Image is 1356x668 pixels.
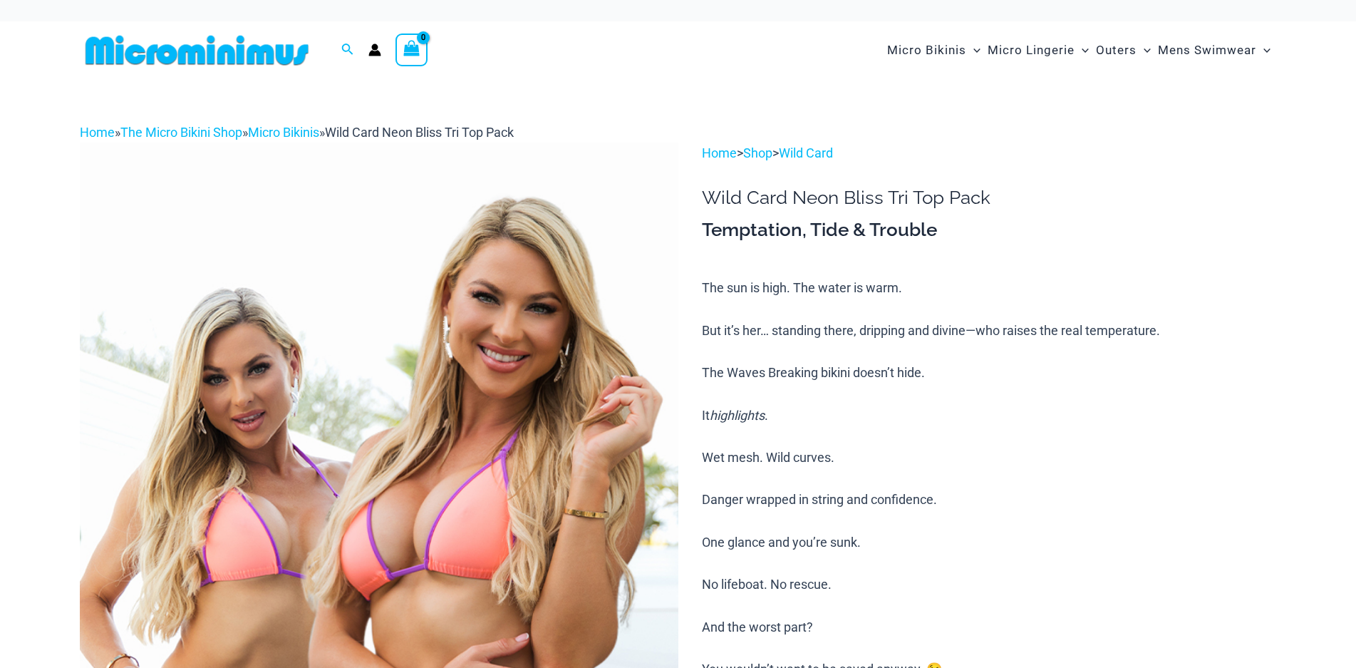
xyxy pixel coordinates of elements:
[702,143,1276,164] p: > >
[1137,32,1151,68] span: Menu Toggle
[1092,29,1154,72] a: OutersMenu ToggleMenu Toggle
[702,187,1276,209] h1: Wild Card Neon Bliss Tri Top Pack
[80,125,514,140] span: » » »
[702,218,1276,242] h3: Temptation, Tide & Trouble
[120,125,242,140] a: The Micro Bikini Shop
[966,32,980,68] span: Menu Toggle
[779,145,833,160] a: Wild Card
[743,145,772,160] a: Shop
[80,34,314,66] img: MM SHOP LOGO FLAT
[988,32,1075,68] span: Micro Lingerie
[984,29,1092,72] a: Micro LingerieMenu ToggleMenu Toggle
[325,125,514,140] span: Wild Card Neon Bliss Tri Top Pack
[702,145,737,160] a: Home
[887,32,966,68] span: Micro Bikinis
[80,125,115,140] a: Home
[1096,32,1137,68] span: Outers
[395,34,428,66] a: View Shopping Cart, empty
[1158,32,1256,68] span: Mens Swimwear
[341,41,354,59] a: Search icon link
[368,43,381,56] a: Account icon link
[248,125,319,140] a: Micro Bikinis
[884,29,984,72] a: Micro BikinisMenu ToggleMenu Toggle
[1154,29,1274,72] a: Mens SwimwearMenu ToggleMenu Toggle
[1256,32,1270,68] span: Menu Toggle
[710,408,765,423] i: highlights
[881,26,1277,74] nav: Site Navigation
[1075,32,1089,68] span: Menu Toggle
